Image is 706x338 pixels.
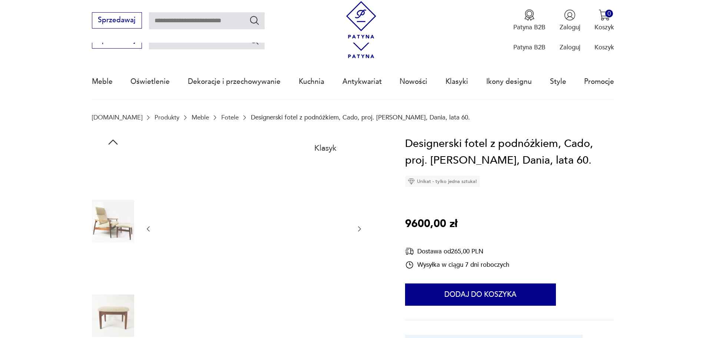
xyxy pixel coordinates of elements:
div: Wysyłka w ciągu 7 dni roboczych [405,260,509,269]
p: Koszyk [594,43,614,52]
p: Zaloguj [560,43,580,52]
a: Meble [192,114,209,121]
a: Sprzedawaj [92,18,142,24]
p: Patyna B2B [513,43,546,52]
img: Ikona medalu [524,9,535,21]
img: Zdjęcie produktu Designerski fotel z podnóżkiem, Cado, proj. Arne Vodder, Dania, lata 60. [92,200,134,242]
img: Patyna - sklep z meblami i dekoracjami vintage [342,1,380,39]
a: Promocje [584,65,614,99]
a: Antykwariat [342,65,382,99]
a: Nowości [400,65,427,99]
a: Klasyki [445,65,468,99]
img: Zdjęcie produktu Designerski fotel z podnóżkiem, Cado, proj. Arne Vodder, Dania, lata 60. [92,294,134,337]
a: Sprzedawaj [92,38,142,44]
img: Zdjęcie produktu Designerski fotel z podnóżkiem, Cado, proj. Arne Vodder, Dania, lata 60. [161,135,347,321]
div: Unikat - tylko jedna sztuka! [405,176,480,187]
a: Produkty [155,114,179,121]
button: Dodaj do koszyka [405,283,556,306]
p: Koszyk [594,23,614,32]
button: 0Koszyk [594,9,614,32]
button: Szukaj [249,15,260,26]
a: Oświetlenie [130,65,170,99]
img: Ikona diamentu [408,178,415,185]
a: Kuchnia [299,65,324,99]
div: 0 [605,10,613,17]
button: Patyna B2B [513,9,546,32]
button: Sprzedawaj [92,12,142,29]
a: [DOMAIN_NAME] [92,114,142,121]
img: Ikonka użytkownika [564,9,576,21]
div: Klasyk [309,139,342,157]
a: Ikona medaluPatyna B2B [513,9,546,32]
div: Dostawa od 265,00 PLN [405,247,509,256]
p: Zaloguj [560,23,580,32]
a: Ikony designu [486,65,532,99]
button: Szukaj [249,35,260,46]
a: Style [550,65,566,99]
p: Patyna B2B [513,23,546,32]
h1: Designerski fotel z podnóżkiem, Cado, proj. [PERSON_NAME], Dania, lata 60. [405,135,614,169]
img: Ikona dostawy [405,247,414,256]
a: Dekoracje i przechowywanie [188,65,281,99]
img: Zdjęcie produktu Designerski fotel z podnóżkiem, Cado, proj. Arne Vodder, Dania, lata 60. [92,152,134,195]
button: Zaloguj [560,9,580,32]
p: Designerski fotel z podnóżkiem, Cado, proj. [PERSON_NAME], Dania, lata 60. [251,114,470,121]
p: 9600,00 zł [405,216,457,233]
img: Ikona koszyka [599,9,610,21]
a: Fotele [221,114,239,121]
a: Meble [92,65,113,99]
img: Zdjęcie produktu Designerski fotel z podnóżkiem, Cado, proj. Arne Vodder, Dania, lata 60. [92,247,134,289]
